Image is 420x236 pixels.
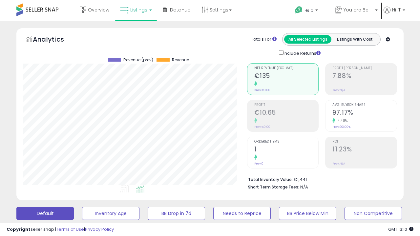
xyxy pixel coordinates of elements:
[332,109,397,118] h2: 97.17%
[332,67,397,70] span: Profit [PERSON_NAME]
[7,226,114,233] div: seller snap | |
[254,162,263,166] small: Prev: 0
[345,207,402,220] button: Non Competitive
[82,207,139,220] button: Inventory Age
[332,125,350,129] small: Prev: 93.00%
[254,72,319,81] h2: €135
[16,207,74,220] button: Default
[290,1,329,21] a: Help
[213,207,271,220] button: Needs to Reprice
[254,88,270,92] small: Prev: €0.00
[332,72,397,81] h2: 7.88%
[248,175,392,183] li: €1,441
[123,58,153,62] span: Revenue (prev)
[388,226,413,232] span: 2025-09-16 13:10 GMT
[332,103,397,107] span: Avg. Buybox Share
[33,35,77,46] h5: Analytics
[392,7,401,13] span: Hi IT
[130,7,147,13] span: Listings
[332,162,345,166] small: Prev: N/A
[88,7,109,13] span: Overview
[56,226,84,232] a: Terms of Use
[251,36,277,43] div: Totals For
[85,226,114,232] a: Privacy Policy
[284,35,331,44] button: All Selected Listings
[304,8,313,13] span: Help
[332,146,397,154] h2: 11.23%
[254,125,270,129] small: Prev: €0.00
[344,7,373,13] span: You are Beautiful (IT)
[279,207,336,220] button: BB Price Below Min
[172,58,189,62] span: Revenue
[332,88,345,92] small: Prev: N/A
[331,35,378,44] button: Listings With Cost
[254,140,319,144] span: Ordered Items
[295,6,303,14] i: Get Help
[335,118,348,123] small: 4.48%
[248,177,293,182] b: Total Inventory Value:
[332,140,397,144] span: ROI
[248,184,299,190] b: Short Term Storage Fees:
[254,109,319,118] h2: €10.65
[170,7,191,13] span: DataHub
[384,7,405,21] a: Hi IT
[7,226,31,232] strong: Copyright
[254,146,319,154] h2: 1
[300,184,308,190] span: N/A
[274,49,328,57] div: Include Returns
[254,103,319,107] span: Profit
[148,207,205,220] button: BB Drop in 7d
[254,67,319,70] span: Net Revenue (Exc. VAT)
